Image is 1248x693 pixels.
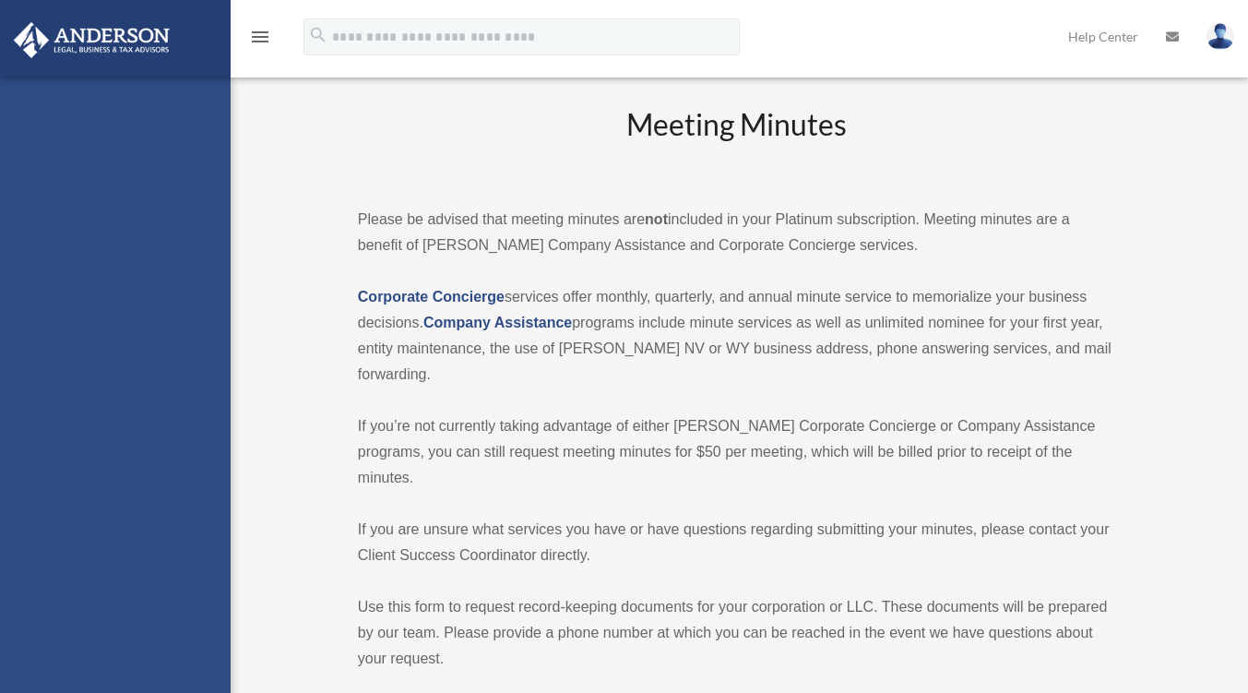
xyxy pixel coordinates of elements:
[358,207,1116,258] p: Please be advised that meeting minutes are included in your Platinum subscription. Meeting minute...
[358,413,1116,491] p: If you’re not currently taking advantage of either [PERSON_NAME] Corporate Concierge or Company A...
[645,211,668,227] strong: not
[423,315,572,330] a: Company Assistance
[358,284,1116,388] p: services offer monthly, quarterly, and annual minute service to memorialize your business decisio...
[1206,23,1234,50] img: User Pic
[358,289,505,305] a: Corporate Concierge
[358,594,1116,672] p: Use this form to request record-keeping documents for your corporation or LLC. These documents wi...
[358,104,1116,181] h2: Meeting Minutes
[249,32,271,48] a: menu
[249,26,271,48] i: menu
[308,25,328,45] i: search
[358,517,1116,568] p: If you are unsure what services you have or have questions regarding submitting your minutes, ple...
[8,22,175,58] img: Anderson Advisors Platinum Portal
